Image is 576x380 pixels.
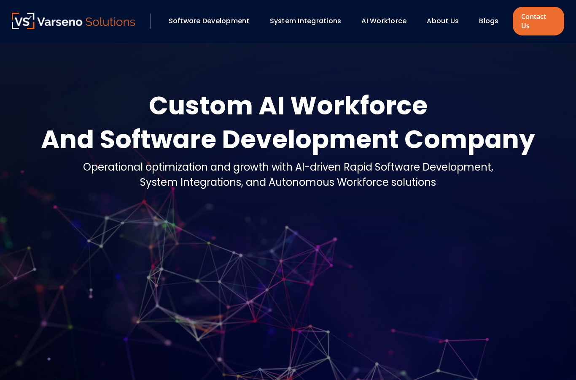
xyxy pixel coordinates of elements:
[41,89,535,122] div: Custom AI Workforce
[357,14,418,28] div: AI Workforce
[513,7,564,35] a: Contact Us
[83,160,493,175] div: Operational optimization and growth with AI-driven Rapid Software Development,
[164,14,261,28] div: Software Development
[423,14,471,28] div: About Us
[427,16,459,26] a: About Us
[361,16,406,26] a: AI Workforce
[169,16,250,26] a: Software Development
[479,16,498,26] a: Blogs
[270,16,342,26] a: System Integrations
[41,122,535,156] div: And Software Development Company
[475,14,510,28] div: Blogs
[12,13,135,30] a: Varseno Solutions – Product Engineering & IT Services
[83,175,493,190] div: System Integrations, and Autonomous Workforce solutions
[266,14,353,28] div: System Integrations
[12,13,135,29] img: Varseno Solutions – Product Engineering & IT Services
